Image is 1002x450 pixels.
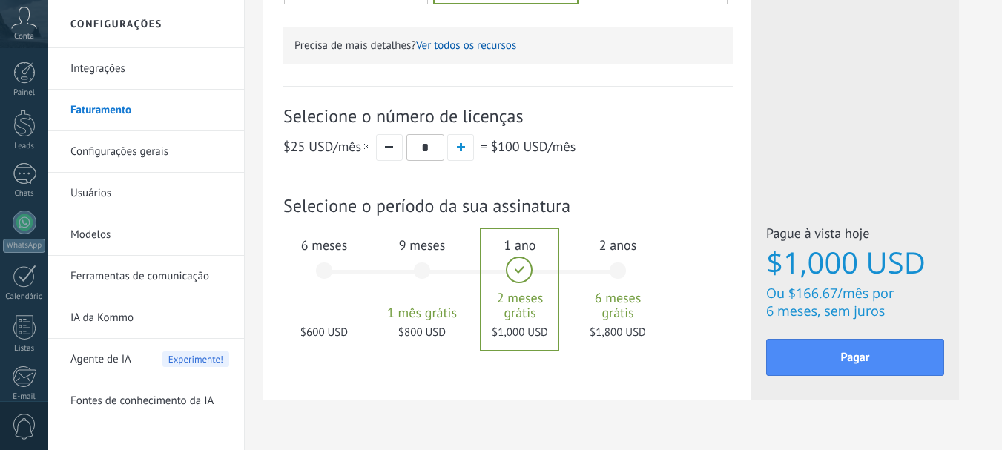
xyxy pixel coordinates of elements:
span: $100 USD [490,138,547,155]
span: 1 ano [480,236,560,254]
span: sem juros [824,302,885,320]
a: Agente de IA Experimente! [70,339,229,380]
div: Calendário [3,292,46,302]
span: $800 USD [382,325,462,340]
span: $166.67 [788,285,838,302]
li: Fontes de conhecimento da IA [48,380,244,421]
span: $25 USD [283,138,333,155]
span: $1,000 USD [766,246,944,279]
button: Ver todos os recursos [416,39,516,53]
span: 9 meses [382,236,462,254]
div: WhatsApp [3,239,45,253]
span: /mês por [837,285,894,302]
span: 6 meses [284,236,364,254]
div: Listas [3,344,46,354]
span: Pagar [841,352,870,363]
span: $1,800 USD [578,325,658,340]
a: Integrações [70,48,229,90]
a: Configurações gerais [70,131,229,173]
span: 2 anos [578,236,658,254]
span: $1,000 USD [480,325,560,340]
div: Painel [3,88,46,98]
li: IA da Kommo [48,297,244,339]
span: Agente de IA [70,339,131,380]
div: Leads [3,142,46,151]
div: Chats [3,189,46,199]
a: Fontes de conhecimento da IA [70,380,229,422]
span: Selecione o período da sua assinatura [283,194,733,217]
li: Ferramentas de comunicação [48,256,244,297]
li: Configurações gerais [48,131,244,173]
span: Ou [766,285,785,302]
span: 6 meses, [766,302,821,320]
li: Faturamento [48,90,244,131]
a: IA da Kommo [70,297,229,339]
span: /mês [490,138,576,155]
li: Integrações [48,48,244,90]
span: 2 meses grátis [480,291,560,320]
span: 1 mês grátis [382,305,462,320]
span: 6 meses grátis [578,291,658,320]
button: Pagar [766,339,944,376]
a: Modelos [70,214,229,256]
li: Agente de IA [48,339,244,380]
p: Precisa de mais detalhes? [294,39,722,53]
span: Conta [14,32,34,42]
li: Usuários [48,173,244,214]
span: $600 USD [284,325,364,340]
a: Usuários [70,173,229,214]
span: Experimente! [162,351,229,367]
span: /mês [283,138,372,155]
div: E-mail [3,392,46,402]
span: Pague à vista hoje [766,225,944,246]
a: Faturamento [70,90,229,131]
span: = [481,138,487,155]
span: Selecione o número de licenças [283,105,733,128]
li: Modelos [48,214,244,256]
a: Ferramentas de comunicação [70,256,229,297]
